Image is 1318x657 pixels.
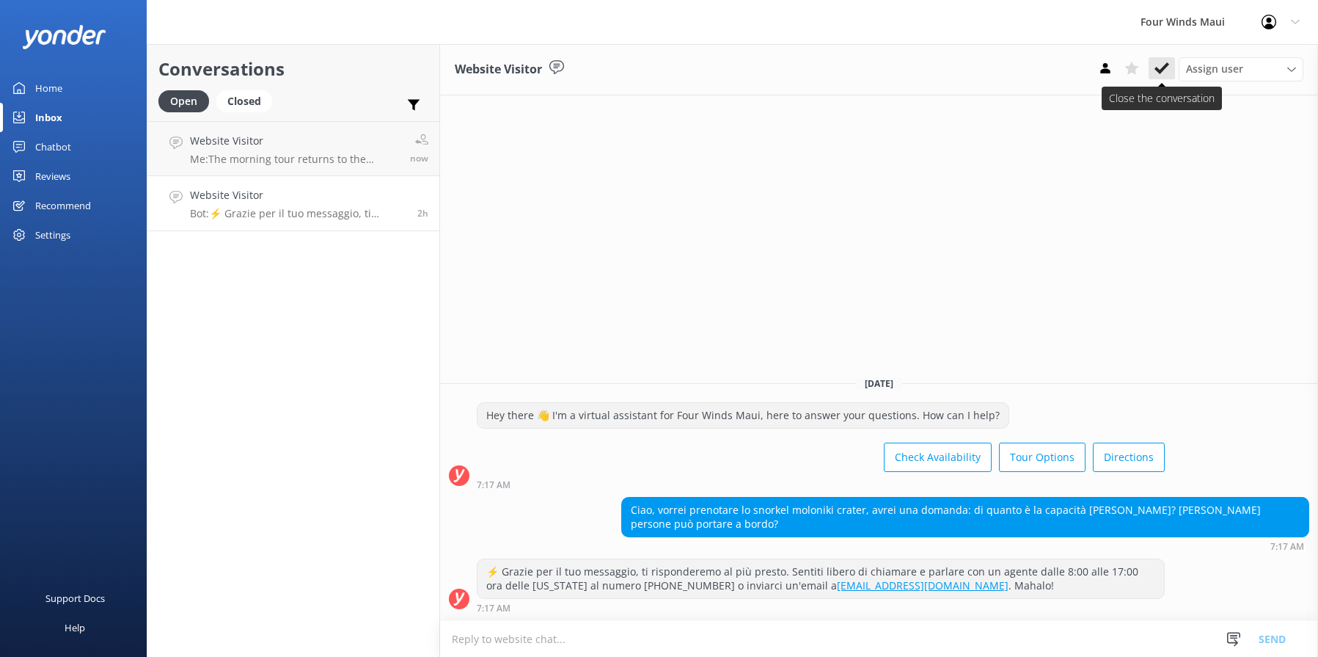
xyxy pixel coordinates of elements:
[35,73,62,103] div: Home
[477,479,1165,490] div: Sep 17 2025 07:17am (UTC -10:00) Pacific/Honolulu
[22,25,106,49] img: yonder-white-logo.png
[1179,57,1303,81] div: Assign User
[477,559,1164,598] div: ⚡ Grazie per il tuo messaggio, ti risponderemo al più presto. Sentiti libero di chiamare e parlar...
[190,187,406,203] h4: Website Visitor
[477,603,1165,613] div: Sep 17 2025 07:17am (UTC -10:00) Pacific/Honolulu
[35,161,70,191] div: Reviews
[35,103,62,132] div: Inbox
[455,60,542,79] h3: Website Visitor
[621,541,1309,551] div: Sep 17 2025 07:17am (UTC -10:00) Pacific/Honolulu
[35,220,70,250] div: Settings
[856,377,902,390] span: [DATE]
[35,132,71,161] div: Chatbot
[622,498,1308,537] div: Ciao, vorrei prenotare lo snorkel moloniki crater, avrei una domanda: di quanto è la capacità [PE...
[837,578,1008,592] a: [EMAIL_ADDRESS][DOMAIN_NAME]
[158,90,209,112] div: Open
[410,152,428,164] span: Sep 17 2025 09:35am (UTC -10:00) Pacific/Honolulu
[999,443,1085,472] button: Tour Options
[477,604,510,613] strong: 7:17 AM
[158,55,428,83] h2: Conversations
[147,121,439,176] a: Website VisitorMe:The morning tour returns to the harbor by 12:30 pmnow
[417,207,428,219] span: Sep 17 2025 07:17am (UTC -10:00) Pacific/Honolulu
[477,403,1008,428] div: Hey there 👋 I'm a virtual assistant for Four Winds Maui, here to answer your questions. How can I...
[1270,542,1304,551] strong: 7:17 AM
[884,443,992,472] button: Check Availability
[190,133,399,149] h4: Website Visitor
[216,90,272,112] div: Closed
[190,207,406,220] p: Bot: ⚡ Grazie per il tuo messaggio, ti risponderemo al più presto. Sentiti libero di chiamare e p...
[477,481,510,490] strong: 7:17 AM
[45,584,105,613] div: Support Docs
[1186,61,1243,77] span: Assign user
[147,176,439,231] a: Website VisitorBot:⚡ Grazie per il tuo messaggio, ti risponderemo al più presto. Sentiti libero d...
[190,153,399,166] p: Me: The morning tour returns to the harbor by 12:30 pm
[216,92,279,109] a: Closed
[158,92,216,109] a: Open
[35,191,91,220] div: Recommend
[1093,443,1165,472] button: Directions
[65,613,85,642] div: Help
